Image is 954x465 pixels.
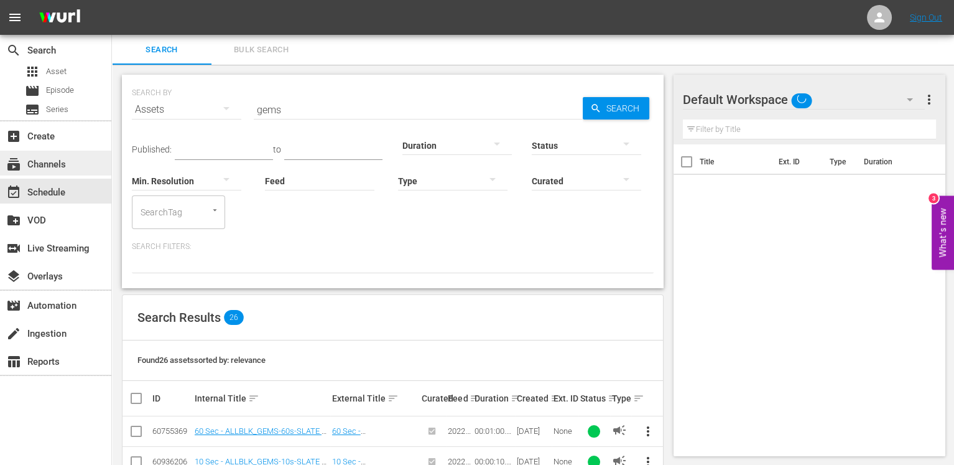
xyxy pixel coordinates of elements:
[550,393,562,404] span: sort
[921,92,936,107] span: more_vert
[7,10,22,25] span: menu
[633,416,663,446] button: more_vert
[25,83,40,98] span: Episode
[448,426,470,454] span: 2022 Ad Slates
[137,355,266,365] span: Found 26 assets sorted by: relevance
[219,43,303,57] span: Bulk Search
[583,97,649,120] button: Search
[683,82,925,117] div: Default Workspace
[6,185,21,200] span: Schedule
[932,195,954,270] button: Open Feedback Widget
[612,423,627,438] span: AD
[470,393,481,404] span: sort
[929,193,938,203] div: 3
[273,144,281,154] span: to
[195,391,328,406] div: Internal Title
[6,43,21,58] span: Search
[332,391,418,406] div: External Title
[601,97,649,120] span: Search
[771,144,822,179] th: Ext. ID
[822,144,856,179] th: Type
[6,157,21,172] span: Channels
[195,426,326,445] a: 60 Sec - ALLBLK_GEMS-60s-SLATE - 2022
[475,426,513,436] div: 00:01:00.000
[6,354,21,369] span: Reports
[6,269,21,284] span: Overlays
[608,393,619,404] span: sort
[152,393,191,403] div: ID
[511,393,522,404] span: sort
[132,144,172,154] span: Published:
[517,391,550,406] div: Created
[856,144,930,179] th: Duration
[248,393,259,404] span: sort
[46,84,74,96] span: Episode
[910,12,942,22] a: Sign Out
[641,424,655,439] span: more_vert
[517,426,550,436] div: [DATE]
[6,129,21,144] span: Create
[921,85,936,115] button: more_vert
[224,310,244,325] span: 26
[6,298,21,313] span: Automation
[25,64,40,79] span: Asset
[387,393,399,404] span: sort
[553,426,576,436] div: None
[553,393,576,403] div: Ext. ID
[700,144,771,179] th: Title
[46,65,67,78] span: Asset
[475,391,513,406] div: Duration
[137,310,221,325] span: Search Results
[580,391,608,406] div: Status
[448,391,470,406] div: Feed
[119,43,204,57] span: Search
[209,204,221,216] button: Open
[6,241,21,256] span: Live Streaming
[422,393,444,403] div: Curated
[25,102,40,117] span: Series
[6,213,21,228] span: VOD
[30,3,90,32] img: ans4CAIJ8jUAAAAAAAAAAAAAAAAAAAAAAAAgQb4GAAAAAAAAAAAAAAAAAAAAAAAAJMjXAAAAAAAAAAAAAAAAAAAAAAAAgAT5G...
[152,426,191,436] div: 60755369
[132,92,241,127] div: Assets
[612,391,629,406] div: Type
[132,242,654,252] p: Search Filters:
[46,103,68,116] span: Series
[332,426,404,454] a: 60 Sec - ALLBLK_GEMS-60s-SLATE - 2022
[6,326,21,341] span: Ingestion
